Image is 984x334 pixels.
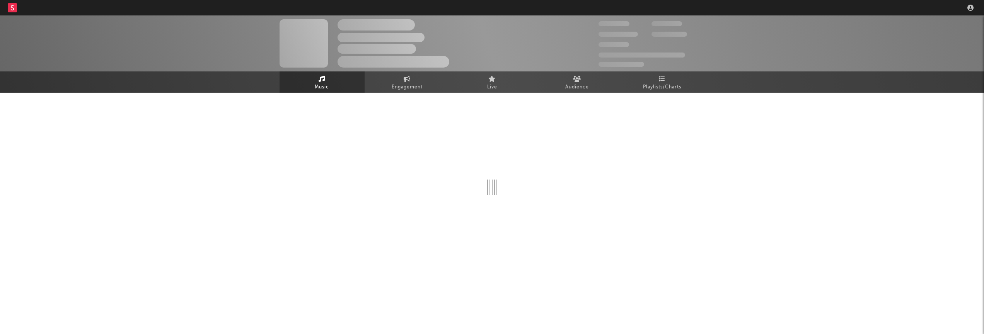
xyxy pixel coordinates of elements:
span: Audience [565,83,589,92]
a: Audience [535,71,620,93]
span: 100.000 [599,42,629,47]
span: 300.000 [599,21,629,26]
span: Music [315,83,329,92]
span: Jump Score: 85.0 [599,62,644,67]
span: 50.000.000 Monthly Listeners [599,53,685,58]
a: Live [450,71,535,93]
a: Music [280,71,365,93]
span: 100.000 [651,21,682,26]
span: 50.000.000 [599,32,638,37]
span: Playlists/Charts [643,83,681,92]
a: Playlists/Charts [620,71,705,93]
span: 1.000.000 [651,32,687,37]
span: Live [487,83,497,92]
span: Engagement [392,83,423,92]
a: Engagement [365,71,450,93]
